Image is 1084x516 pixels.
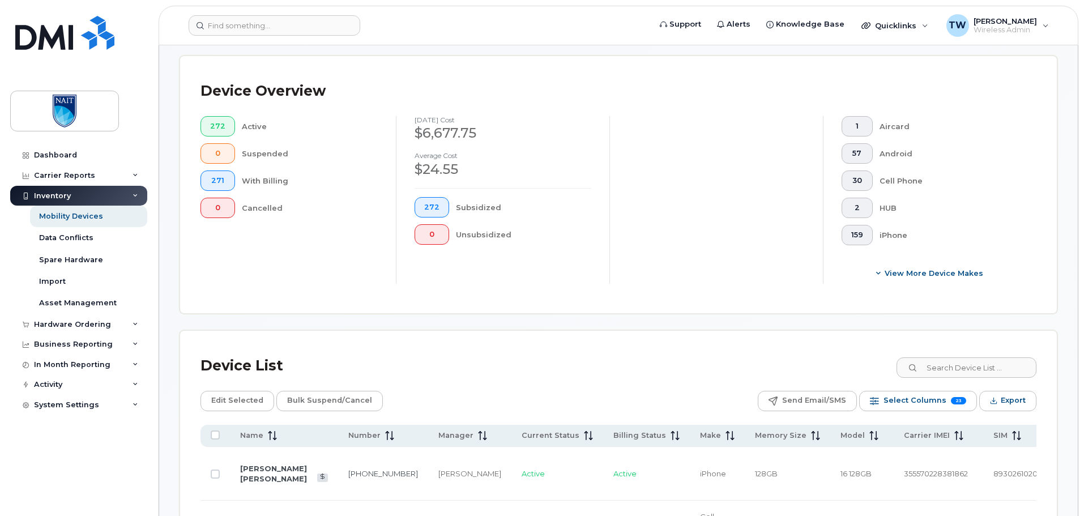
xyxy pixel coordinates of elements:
[840,469,872,478] span: 16 128GB
[211,392,263,409] span: Edit Selected
[758,391,857,411] button: Send Email/SMS
[415,123,591,143] div: $6,677.75
[652,13,709,36] a: Support
[884,392,946,409] span: Select Columns
[974,25,1037,35] span: Wireless Admin
[880,143,1019,164] div: Android
[669,19,701,30] span: Support
[415,152,591,159] h4: Average cost
[242,198,378,218] div: Cancelled
[240,430,263,441] span: Name
[949,19,966,32] span: TW
[276,391,383,411] button: Bulk Suspend/Cancel
[758,13,852,36] a: Knowledge Base
[415,224,449,245] button: 0
[287,392,372,409] span: Bulk Suspend/Cancel
[210,122,225,131] span: 272
[242,143,378,164] div: Suspended
[755,430,806,441] span: Memory Size
[993,430,1008,441] span: SIM
[709,13,758,36] a: Alerts
[210,176,225,185] span: 271
[840,430,865,441] span: Model
[200,351,283,381] div: Device List
[974,16,1037,25] span: [PERSON_NAME]
[851,176,863,185] span: 30
[938,14,1057,37] div: Troy Watson
[200,116,235,137] button: 272
[897,357,1036,378] input: Search Device List ...
[904,430,950,441] span: Carrier IMEI
[242,170,378,191] div: With Billing
[613,430,666,441] span: Billing Status
[424,203,439,212] span: 272
[200,170,235,191] button: 271
[880,170,1019,191] div: Cell Phone
[189,15,360,36] input: Find something...
[782,392,846,409] span: Send Email/SMS
[210,149,225,158] span: 0
[317,474,328,482] a: View Last Bill
[415,116,591,123] h4: [DATE] cost
[875,21,916,30] span: Quicklinks
[522,430,579,441] span: Current Status
[853,14,936,37] div: Quicklinks
[415,197,449,218] button: 272
[522,469,545,478] span: Active
[456,224,592,245] div: Unsubsidized
[842,170,873,191] button: 30
[613,469,637,478] span: Active
[859,391,977,411] button: Select Columns 23
[851,231,863,240] span: 159
[842,225,873,245] button: 159
[700,430,721,441] span: Make
[842,263,1018,284] button: View More Device Makes
[200,391,274,411] button: Edit Selected
[885,268,983,279] span: View More Device Makes
[880,198,1019,218] div: HUB
[842,116,873,137] button: 1
[755,469,778,478] span: 128GB
[200,198,235,218] button: 0
[1001,392,1026,409] span: Export
[700,469,726,478] span: iPhone
[210,203,225,212] span: 0
[851,149,863,158] span: 57
[776,19,844,30] span: Knowledge Base
[842,198,873,218] button: 2
[904,469,968,478] span: 355570228381862
[200,76,326,106] div: Device Overview
[842,143,873,164] button: 57
[851,203,863,212] span: 2
[438,468,501,479] div: [PERSON_NAME]
[456,197,592,218] div: Subsidized
[851,122,863,131] span: 1
[979,391,1036,411] button: Export
[348,469,418,478] a: [PHONE_NUMBER]
[240,464,307,484] a: [PERSON_NAME] [PERSON_NAME]
[880,116,1019,137] div: Aircard
[727,19,750,30] span: Alerts
[438,430,473,441] span: Manager
[415,160,591,179] div: $24.55
[993,469,1079,478] span: 89302610207408597851
[951,397,966,404] span: 23
[880,225,1019,245] div: iPhone
[348,430,381,441] span: Number
[200,143,235,164] button: 0
[424,230,439,239] span: 0
[242,116,378,137] div: Active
